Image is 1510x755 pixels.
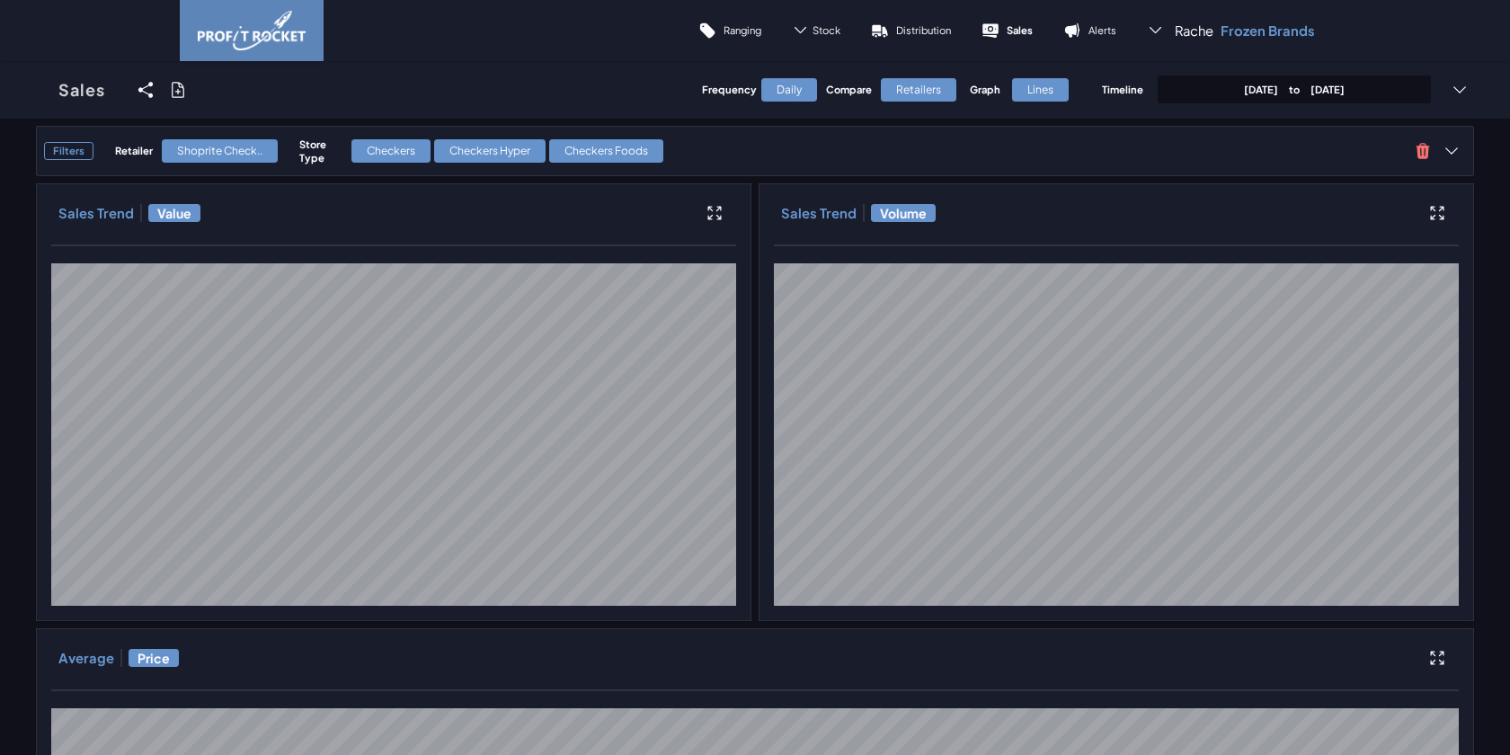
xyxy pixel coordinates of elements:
[44,142,93,160] h3: Filters
[1088,23,1116,37] p: Alerts
[58,204,134,222] h3: Sales Trend
[129,649,179,667] span: Price
[1278,83,1310,95] span: to
[434,139,546,163] div: Checkers Hyper
[1244,83,1345,96] p: [DATE] [DATE]
[1175,22,1213,40] span: Rache
[1007,23,1033,37] p: Sales
[881,78,956,102] div: Retailers
[36,61,128,119] a: Sales
[1048,9,1132,52] a: Alerts
[58,649,114,667] h3: Average
[198,11,306,50] img: image
[871,204,936,222] span: Volume
[896,23,951,37] p: Distribution
[970,83,1003,96] h4: Graph
[856,9,966,52] a: Distribution
[148,204,200,222] span: Value
[702,83,752,96] h4: Frequency
[1221,22,1315,40] p: Frozen Brands
[966,9,1048,52] a: Sales
[162,139,278,163] div: Shoprite Check..
[781,204,857,222] h3: Sales Trend
[299,138,342,164] h4: Store Type
[813,23,840,37] span: Stock
[724,23,761,37] p: Ranging
[683,9,777,52] a: Ranging
[826,83,872,96] h4: Compare
[115,144,153,157] h4: Retailer
[549,139,663,163] div: Checkers Foods
[1012,78,1069,102] div: Lines
[1102,83,1143,96] h4: Timeline
[351,139,431,163] div: Checkers
[761,78,817,102] div: Daily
